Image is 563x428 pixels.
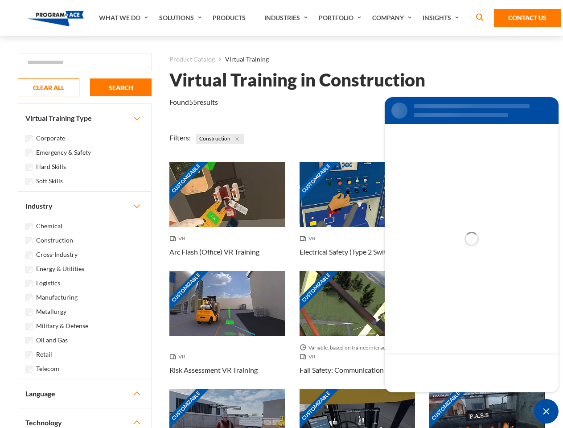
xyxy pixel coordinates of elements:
label: Metallurgy [36,307,66,317]
label: Chemical [36,221,62,231]
input: Manufacturing [25,294,33,301]
input: Chemical [25,223,33,230]
input: Construction [25,237,33,244]
span: VR [169,234,189,243]
label: Emergency & Safety [36,148,91,157]
input: Cross-Industry [25,251,33,259]
input: Soft Skills [25,178,33,185]
label: Hard Skills [36,162,66,172]
span: VR [300,234,319,243]
label: Soft Skills [36,176,63,186]
span: VR [300,352,319,361]
a: Customizable Thumbnail - Fall Safety: Communication Towers VR Training Variable, based on trainee... [300,271,415,389]
label: Oil and Gas [36,335,68,345]
h3: Electrical Safety (Type 2 Switchgear) VR Training [300,247,415,257]
h3: Fall Safety: Communication Towers VR Training [300,365,415,375]
span: Variable, based on trainee interaction with each section. [300,343,415,352]
label: Construction [36,235,73,245]
span: Filters: [169,133,191,142]
button: Language [18,379,151,408]
input: Retail [25,351,33,358]
div: Chat Widget [534,399,559,424]
input: Hard Skills [25,164,33,171]
label: Retail [36,350,52,359]
input: Telecom [25,366,33,373]
a: Product Catalog [169,53,215,65]
button: Virtual Training Type [18,104,151,132]
label: Energy & Utilities [36,264,84,274]
label: Cross-Industry [36,250,78,259]
span: VR [169,352,189,361]
input: Military & Defense [25,323,33,330]
a: Customizable Thumbnail - Risk Assessment VR Training VR Risk Assessment VR Training [169,271,285,389]
img: Program-Ace [28,11,84,26]
span: Construction [196,134,244,144]
h3: Arc Flash (Office) VR Training [169,247,259,257]
a: Customizable Thumbnail - Electrical Safety (Type 2 Switchgear) VR Training VR Electrical Safety (... [300,162,415,271]
input: Logistics [25,280,33,287]
h3: Risk Assessment VR Training [169,365,258,375]
button: Industry [18,192,151,220]
h1: Virtual Training in Construction [169,72,425,88]
p: Found results [169,97,218,107]
li: Virtual Training [215,53,269,65]
nav: breadcrumb [169,53,545,65]
input: Emergency & Safety [25,149,33,156]
iframe: SalesIQ Chat Window [382,95,561,395]
label: Manufacturing [36,292,78,302]
label: Military & Defense [36,321,88,331]
input: Corporate [25,135,33,142]
span: Minimize live chat window [534,399,559,424]
button: CLEAR ALL [18,78,79,96]
input: Oil and Gas [25,337,33,344]
button: Close [232,134,242,144]
input: Energy & Utilities [25,266,33,273]
a: Contact Us [494,9,561,27]
em: 55 [189,98,197,106]
label: Logistics [36,278,60,288]
label: Telecom [36,364,59,374]
input: Metallurgy [25,309,33,316]
a: Customizable Thumbnail - Arc Flash (Office) VR Training VR Arc Flash (Office) VR Training [169,162,285,271]
label: Corporate [36,133,65,143]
